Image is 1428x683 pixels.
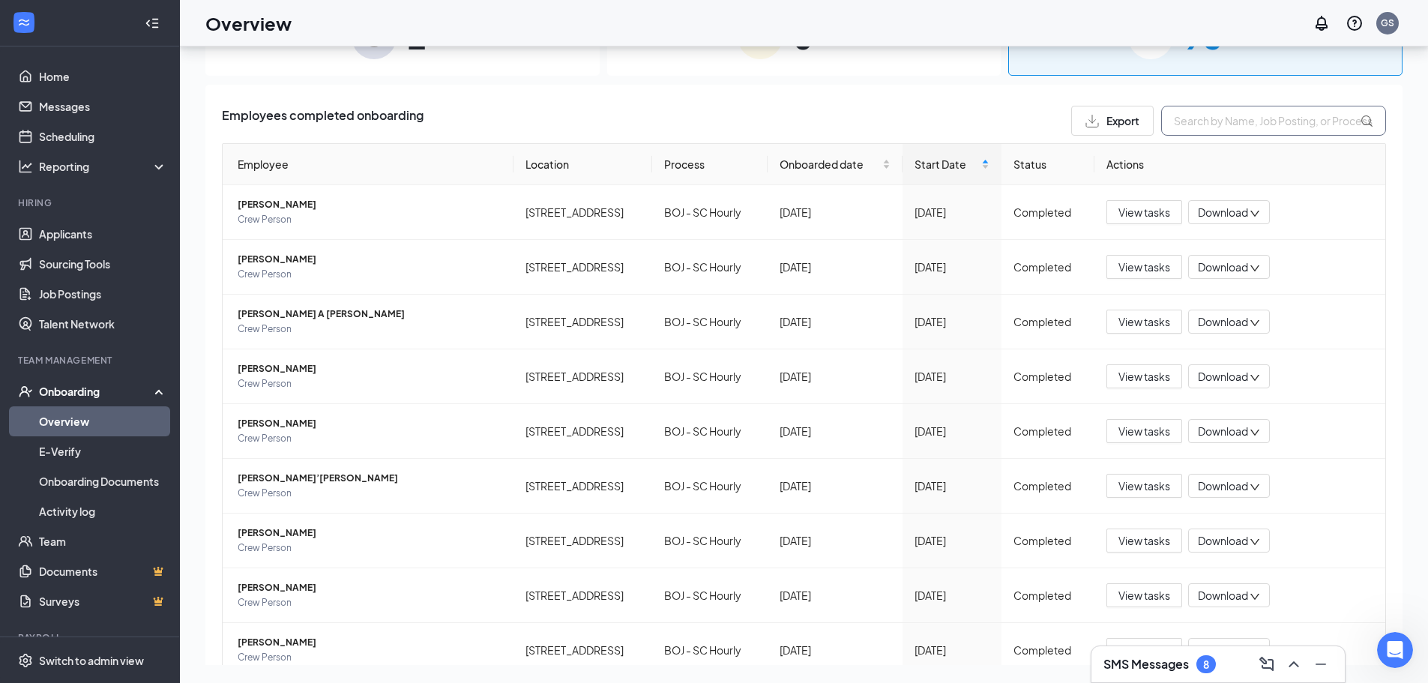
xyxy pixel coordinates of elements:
span: View tasks [1118,204,1170,220]
td: [STREET_ADDRESS] [513,295,652,349]
span: Export [1106,115,1139,126]
div: [DATE] [780,259,891,275]
span: View tasks [1118,259,1170,275]
span: [PERSON_NAME] [238,526,501,541]
a: Onboarding Documents [39,466,167,496]
a: Messages [39,91,167,121]
div: [DATE] [780,204,891,220]
span: Crew Person [238,431,501,446]
span: Crew Person [238,541,501,556]
div: Completed [1013,478,1082,494]
div: [DATE] [915,532,989,549]
div: [DATE] [780,642,891,658]
div: Completed [1013,642,1082,658]
button: ChevronUp [1282,652,1306,676]
span: Download [1198,314,1248,330]
div: [DATE] [780,368,891,385]
svg: WorkstreamLogo [16,15,31,30]
svg: UserCheck [18,384,33,399]
svg: Collapse [145,16,160,31]
div: Completed [1013,204,1082,220]
iframe: Intercom live chat [1377,632,1413,668]
span: Crew Person [238,650,501,665]
span: View tasks [1118,423,1170,439]
span: [PERSON_NAME] [238,635,501,650]
span: Crew Person [238,267,501,282]
div: Completed [1013,313,1082,330]
span: View tasks [1118,532,1170,549]
td: BOJ - SC Hourly [652,568,768,623]
span: Download [1198,205,1248,220]
td: BOJ - SC Hourly [652,404,768,459]
span: Download [1198,369,1248,385]
th: Employee [223,144,513,185]
div: Onboarding [39,384,154,399]
div: Completed [1013,259,1082,275]
a: DocumentsCrown [39,556,167,586]
a: Job Postings [39,279,167,309]
span: down [1250,373,1260,383]
svg: Notifications [1313,14,1331,32]
span: Crew Person [238,376,501,391]
td: BOJ - SC Hourly [652,459,768,514]
td: BOJ - SC Hourly [652,240,768,295]
h1: Overview [205,10,292,36]
span: Crew Person [238,212,501,227]
span: Download [1198,533,1248,549]
span: Crew Person [238,486,501,501]
div: [DATE] [915,368,989,385]
span: down [1250,263,1260,274]
div: Switch to admin view [39,653,144,668]
button: View tasks [1106,638,1182,662]
td: BOJ - SC Hourly [652,514,768,568]
svg: Minimize [1312,655,1330,673]
td: [STREET_ADDRESS] [513,349,652,404]
th: Process [652,144,768,185]
button: View tasks [1106,200,1182,224]
button: View tasks [1106,419,1182,443]
span: down [1250,482,1260,493]
div: Payroll [18,631,164,644]
td: [STREET_ADDRESS] [513,185,652,240]
button: Minimize [1309,652,1333,676]
td: [STREET_ADDRESS] [513,514,652,568]
div: [DATE] [915,587,989,604]
svg: QuestionInfo [1346,14,1364,32]
div: Team Management [18,354,164,367]
span: View tasks [1118,478,1170,494]
div: [DATE] [915,642,989,658]
div: 8 [1203,658,1209,671]
div: [DATE] [780,587,891,604]
th: Onboarded date [768,144,903,185]
div: [DATE] [915,313,989,330]
td: [STREET_ADDRESS] [513,459,652,514]
button: View tasks [1106,529,1182,553]
span: down [1250,427,1260,438]
td: [STREET_ADDRESS] [513,568,652,623]
div: [DATE] [915,423,989,439]
div: GS [1381,16,1394,29]
a: Home [39,61,167,91]
span: [PERSON_NAME] A [PERSON_NAME] [238,307,501,322]
span: Download [1198,259,1248,275]
td: BOJ - SC Hourly [652,623,768,678]
div: [DATE] [780,532,891,549]
td: [STREET_ADDRESS] [513,404,652,459]
span: Onboarded date [780,156,880,172]
svg: Analysis [18,159,33,174]
a: Applicants [39,219,167,249]
td: BOJ - SC Hourly [652,349,768,404]
div: Completed [1013,532,1082,549]
span: down [1250,318,1260,328]
span: View tasks [1118,642,1170,658]
span: [PERSON_NAME] [238,580,501,595]
button: View tasks [1106,474,1182,498]
div: [DATE] [915,478,989,494]
button: View tasks [1106,310,1182,334]
a: Sourcing Tools [39,249,167,279]
span: Download [1198,643,1248,658]
a: Scheduling [39,121,167,151]
div: [DATE] [915,259,989,275]
span: Crew Person [238,322,501,337]
span: down [1250,592,1260,602]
